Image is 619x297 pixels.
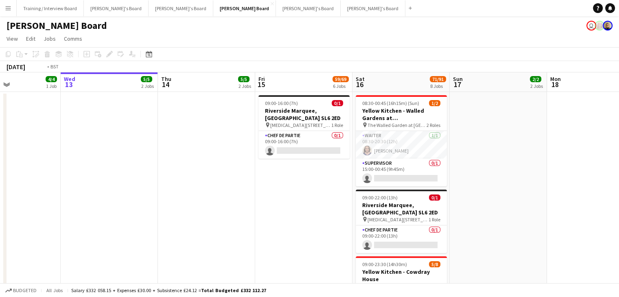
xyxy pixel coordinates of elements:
button: Budgeted [4,286,38,295]
button: Training / Interview Board [17,0,84,16]
app-user-avatar: Caitlin Simpson-Hodson [595,21,604,31]
span: View [7,35,18,42]
a: Comms [61,33,85,44]
a: View [3,33,21,44]
span: Edit [26,35,35,42]
span: Comms [64,35,82,42]
app-user-avatar: Nikoleta Gehfeld [603,21,612,31]
button: [PERSON_NAME]'s Board [84,0,149,16]
button: [PERSON_NAME]'s Board [149,0,213,16]
span: Budgeted [13,288,37,293]
a: Edit [23,33,39,44]
div: Salary £332 058.15 + Expenses £30.00 + Subsistence £24.12 = [71,287,266,293]
button: [PERSON_NAME]'s Board [276,0,341,16]
button: [PERSON_NAME]'s Board [341,0,405,16]
app-user-avatar: Kathryn Davies [586,21,596,31]
a: Jobs [40,33,59,44]
div: BST [50,63,59,70]
h1: [PERSON_NAME] Board [7,20,107,32]
span: All jobs [45,287,64,293]
span: Total Budgeted £332 112.27 [201,287,266,293]
span: Jobs [44,35,56,42]
div: [DATE] [7,63,25,71]
button: [PERSON_NAME] Board [213,0,276,16]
